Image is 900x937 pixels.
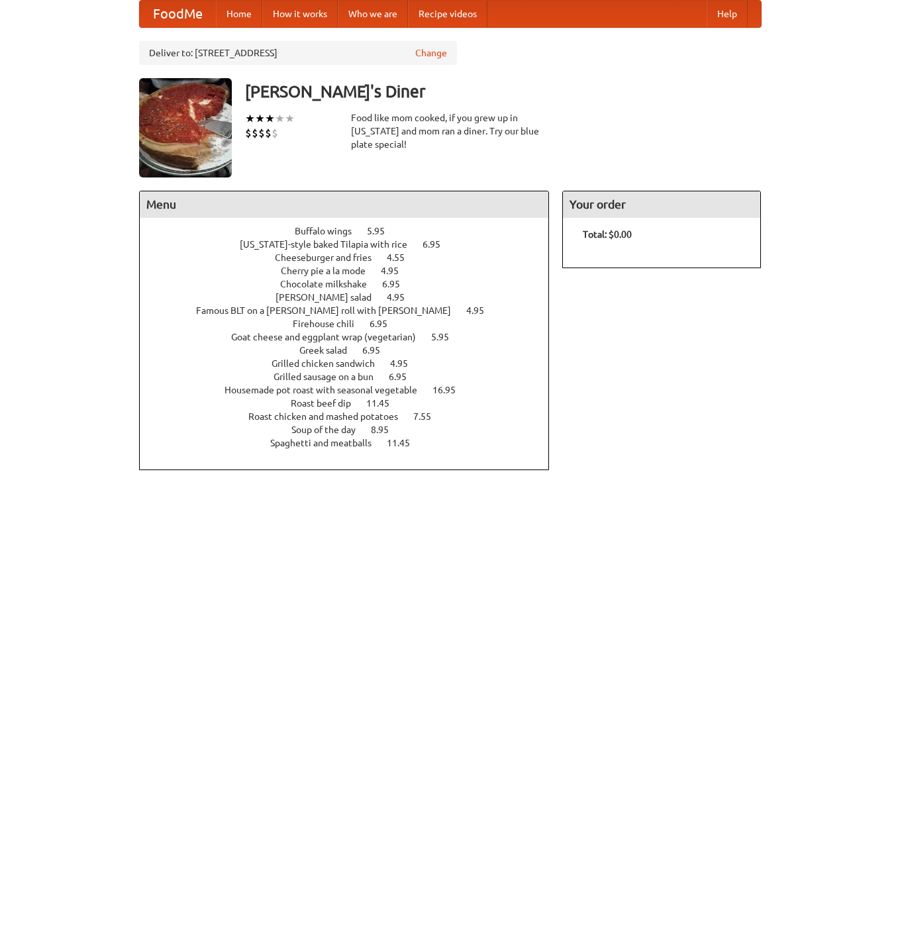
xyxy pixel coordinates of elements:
[248,411,456,422] a: Roast chicken and mashed potatoes 7.55
[367,226,398,236] span: 5.95
[563,191,760,218] h4: Your order
[248,411,411,422] span: Roast chicken and mashed potatoes
[299,345,405,356] a: Greek salad 6.95
[382,279,413,289] span: 6.95
[299,345,360,356] span: Greek salad
[291,398,364,409] span: Roast beef dip
[275,292,429,303] a: [PERSON_NAME] salad 4.95
[281,266,423,276] a: Cherry pie a la mode 4.95
[389,371,420,382] span: 6.95
[366,398,403,409] span: 11.45
[140,1,216,27] a: FoodMe
[245,78,762,105] h3: [PERSON_NAME]'s Diner
[295,226,409,236] a: Buffalo wings 5.95
[258,126,265,140] li: $
[351,111,550,151] div: Food like mom cooked, if you grew up in [US_STATE] and mom ran a diner. Try our blue plate special!
[423,239,454,250] span: 6.95
[387,252,418,263] span: 4.55
[140,191,549,218] h4: Menu
[272,358,432,369] a: Grilled chicken sandwich 4.95
[280,279,380,289] span: Chocolate milkshake
[255,111,265,126] li: ★
[275,252,429,263] a: Cheeseburger and fries 4.55
[270,438,385,448] span: Spaghetti and meatballs
[225,385,480,395] a: Housemade pot roast with seasonal vegetable 16.95
[293,319,368,329] span: Firehouse chili
[265,111,275,126] li: ★
[413,411,444,422] span: 7.55
[281,266,379,276] span: Cherry pie a la mode
[231,332,429,342] span: Goat cheese and eggplant wrap (vegetarian)
[262,1,338,27] a: How it works
[196,305,509,316] a: Famous BLT on a [PERSON_NAME] roll with [PERSON_NAME] 4.95
[139,78,232,177] img: angular.jpg
[252,126,258,140] li: $
[275,292,385,303] span: [PERSON_NAME] salad
[231,332,474,342] a: Goat cheese and eggplant wrap (vegetarian) 5.95
[274,371,387,382] span: Grilled sausage on a bun
[245,111,255,126] li: ★
[381,266,412,276] span: 4.95
[216,1,262,27] a: Home
[431,332,462,342] span: 5.95
[275,111,285,126] li: ★
[265,126,272,140] li: $
[272,126,278,140] li: $
[338,1,408,27] a: Who we are
[275,252,385,263] span: Cheeseburger and fries
[408,1,487,27] a: Recipe videos
[196,305,464,316] span: Famous BLT on a [PERSON_NAME] roll with [PERSON_NAME]
[291,398,414,409] a: Roast beef dip 11.45
[583,229,632,240] b: Total: $0.00
[245,126,252,140] li: $
[291,424,369,435] span: Soup of the day
[240,239,421,250] span: [US_STATE]-style baked Tilapia with rice
[293,319,412,329] a: Firehouse chili 6.95
[280,279,425,289] a: Chocolate milkshake 6.95
[291,424,413,435] a: Soup of the day 8.95
[466,305,497,316] span: 4.95
[240,239,465,250] a: [US_STATE]-style baked Tilapia with rice 6.95
[139,41,457,65] div: Deliver to: [STREET_ADDRESS]
[362,345,393,356] span: 6.95
[432,385,469,395] span: 16.95
[270,438,434,448] a: Spaghetti and meatballs 11.45
[371,424,402,435] span: 8.95
[370,319,401,329] span: 6.95
[295,226,365,236] span: Buffalo wings
[707,1,748,27] a: Help
[390,358,421,369] span: 4.95
[415,46,447,60] a: Change
[272,358,388,369] span: Grilled chicken sandwich
[274,371,431,382] a: Grilled sausage on a bun 6.95
[285,111,295,126] li: ★
[387,292,418,303] span: 4.95
[387,438,423,448] span: 11.45
[225,385,430,395] span: Housemade pot roast with seasonal vegetable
